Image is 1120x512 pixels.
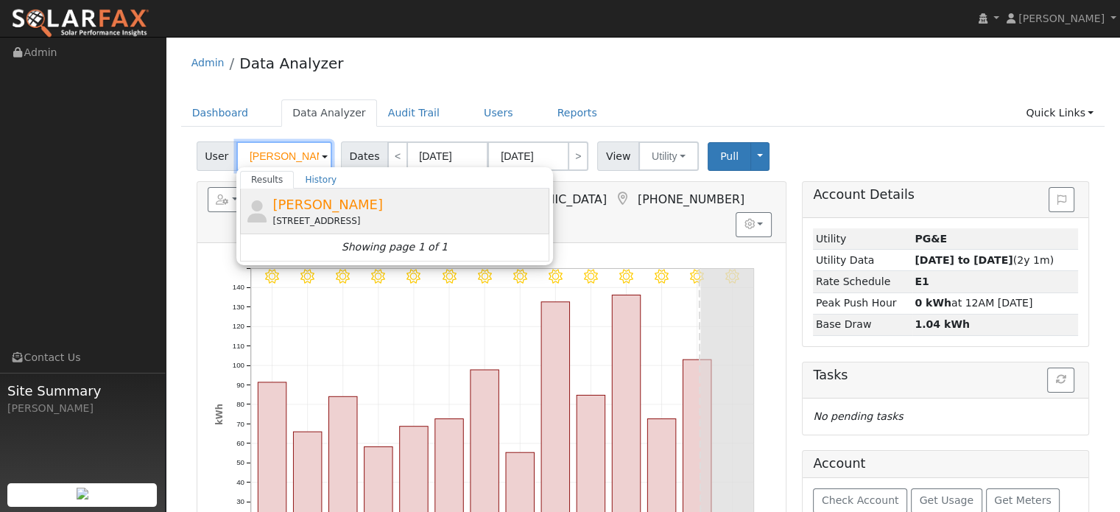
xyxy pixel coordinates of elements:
i: 8/05 - Clear [442,269,456,283]
a: Reports [546,99,608,127]
text: 30 [236,497,244,505]
td: Utility [813,228,912,250]
i: 8/11 - Clear [655,269,669,283]
a: Quick Links [1015,99,1105,127]
i: 8/01 - Clear [300,269,314,283]
button: Pull [708,142,751,171]
span: (2y 1m) [915,254,1054,266]
span: [PERSON_NAME] [272,197,383,212]
h5: Account [813,456,865,471]
h5: Tasks [813,368,1078,383]
text: 100 [232,361,244,369]
text: 50 [236,458,244,466]
i: 8/04 - Clear [406,269,420,283]
i: 8/07 - Clear [513,269,526,283]
text: 90 [236,380,244,388]
text: 120 [232,322,244,330]
td: Base Draw [813,314,912,335]
i: 8/06 - Clear [477,269,491,283]
button: Issue History [1049,187,1074,212]
td: at 12AM [DATE] [912,292,1079,314]
span: Get Usage [920,494,973,506]
strong: ID: 17168796, authorized: 08/12/25 [915,233,947,245]
div: [STREET_ADDRESS] [272,214,546,228]
h5: Account Details [813,187,1078,203]
text: 40 [236,478,244,486]
i: 7/31 - Clear [265,269,279,283]
a: Data Analyzer [281,99,377,127]
text: 140 [232,283,244,291]
a: Audit Trail [377,99,451,127]
a: Results [240,171,295,189]
input: Select a User [236,141,332,171]
button: Utility [638,141,699,171]
i: No pending tasks [813,410,903,422]
strong: X [915,276,929,287]
img: retrieve [77,488,88,499]
td: Rate Schedule [813,271,912,292]
a: Map [614,192,630,206]
text: kWh [214,404,224,425]
a: Admin [191,57,225,69]
i: Showing page 1 of 1 [342,239,448,255]
span: Dates [341,141,388,171]
strong: [DATE] to [DATE] [915,254,1012,266]
i: 8/08 - Clear [549,269,563,283]
a: Users [473,99,524,127]
div: [PERSON_NAME] [7,401,158,416]
button: Refresh [1047,368,1074,393]
td: Peak Push Hour [813,292,912,314]
span: View [597,141,639,171]
span: [PERSON_NAME] [1018,13,1105,24]
i: 8/02 - Clear [336,269,350,283]
i: 8/09 - Clear [584,269,598,283]
i: 8/10 - Clear [619,269,633,283]
text: 80 [236,400,244,408]
a: Dashboard [181,99,260,127]
td: Utility Data [813,250,912,271]
span: Site Summary [7,381,158,401]
a: History [294,171,348,189]
i: 8/03 - Clear [371,269,385,283]
img: SolarFax [11,8,149,39]
text: 110 [232,342,244,350]
text: 70 [236,419,244,427]
text: 130 [232,303,244,311]
span: Folsom, [GEOGRAPHIC_DATA] [436,192,607,206]
a: Data Analyzer [239,55,343,72]
span: Get Meters [994,494,1052,506]
a: > [568,141,588,171]
strong: 0 kWh [915,297,951,309]
span: Check Account [822,494,899,506]
strong: 1.04 kWh [915,318,970,330]
a: < [387,141,408,171]
i: 8/12 - Clear [690,269,704,283]
text: 60 [236,439,244,447]
span: [PHONE_NUMBER] [638,192,744,206]
span: Pull [720,150,739,162]
span: User [197,141,237,171]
